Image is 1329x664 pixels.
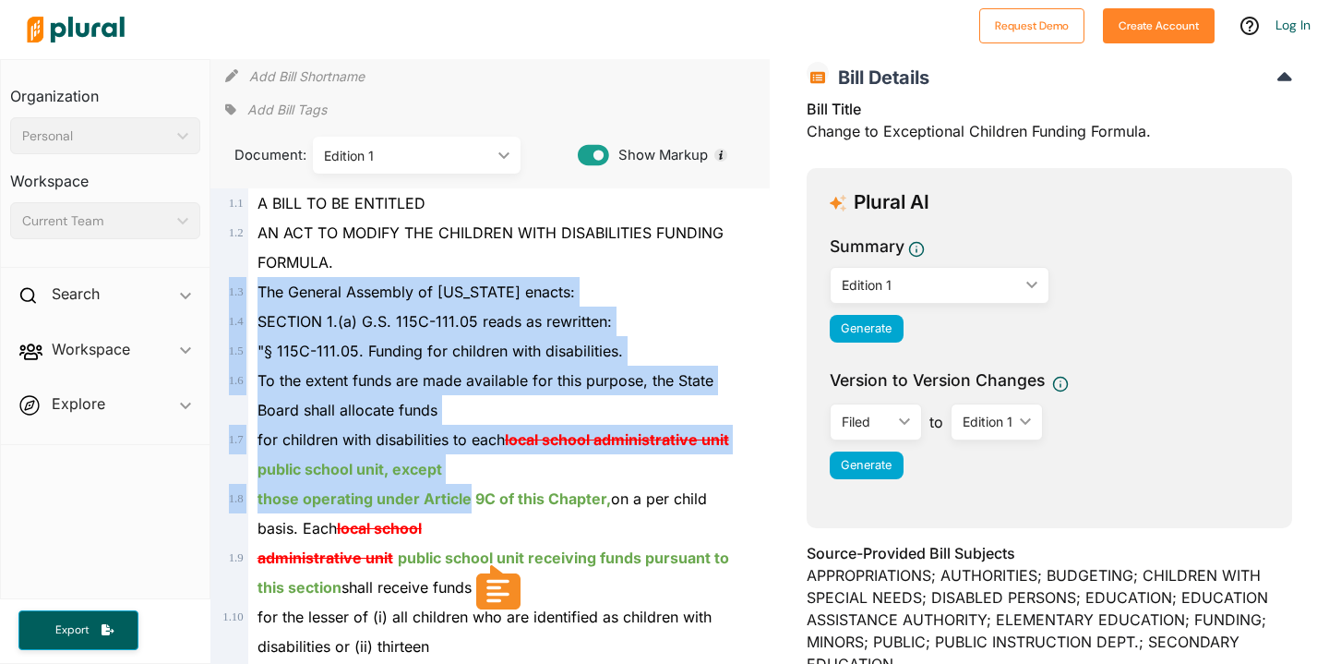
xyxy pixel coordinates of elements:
[841,321,892,335] span: Generate
[225,96,327,124] div: Add tags
[10,69,200,110] h3: Organization
[257,549,729,597] ins: public school unit receiving funds pursuant to this section
[257,489,707,537] span: on a per child basis. Each
[1103,8,1215,43] button: Create Account
[842,412,892,431] div: Filed
[229,374,244,387] span: 1 . 6
[609,145,708,165] span: Show Markup
[324,146,491,165] div: Edition 1
[979,8,1084,43] button: Request Demo
[979,15,1084,34] a: Request Demo
[22,127,170,146] div: Personal
[42,622,102,638] span: Export
[807,542,1292,564] h3: Source-Provided Bill Subjects
[830,315,904,343] button: Generate
[337,519,422,537] del: local school
[1275,17,1311,33] a: Log In
[830,235,904,259] h3: Summary
[257,549,729,597] span: shall receive funds
[963,412,1012,431] div: Edition 1
[222,610,243,623] span: 1 . 10
[257,430,729,478] span: for children with disabilities to each
[807,98,1292,153] div: Change to Exceptional Children Funding Formula.
[22,211,170,231] div: Current Team
[830,368,1045,392] span: Version to Version Changes
[229,551,244,564] span: 1 . 9
[257,460,442,478] ins: public school unit, except
[842,275,1019,295] div: Edition 1
[229,315,244,328] span: 1 . 4
[229,285,244,298] span: 1 . 3
[225,145,290,165] span: Document:
[257,312,612,331] span: SECTION 1.(a) G.S. 115C-111.05 reads as rewritten:
[52,284,100,304] h2: Search
[257,342,623,360] span: "§ 115C-111.05. Funding for children with disabilities.
[257,194,425,212] span: A BILL TO BE ENTITLED
[18,610,138,650] button: Export
[922,411,951,433] span: to
[257,489,611,508] ins: those operating under Article 9C of this Chapter,
[1103,15,1215,34] a: Create Account
[257,549,393,567] del: administrative unit
[257,283,575,301] span: The General Assembly of [US_STATE] enacts:
[257,371,713,419] span: To the extent funds are made available for this purpose, the State Board shall allocate funds
[807,98,1292,120] h3: Bill Title
[249,61,365,91] button: Add Bill Shortname
[257,223,724,272] span: AN ACT TO MODIFY THE CHILDREN WITH DISABILITIES FUNDING FORMULA.
[505,430,729,449] del: local school administrative unit
[257,608,712,656] span: for the lesser of (i) all children who are identified as children with disabilities or (ii) thirteen
[229,226,244,239] span: 1 . 2
[829,66,929,89] span: Bill Details
[712,147,729,163] div: Tooltip anchor
[229,433,244,446] span: 1 . 7
[229,344,244,357] span: 1 . 5
[841,458,892,472] span: Generate
[229,197,244,210] span: 1 . 1
[247,101,327,119] span: Add Bill Tags
[854,191,929,214] h3: Plural AI
[830,452,904,479] button: Generate
[10,154,200,195] h3: Workspace
[229,492,244,505] span: 1 . 8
